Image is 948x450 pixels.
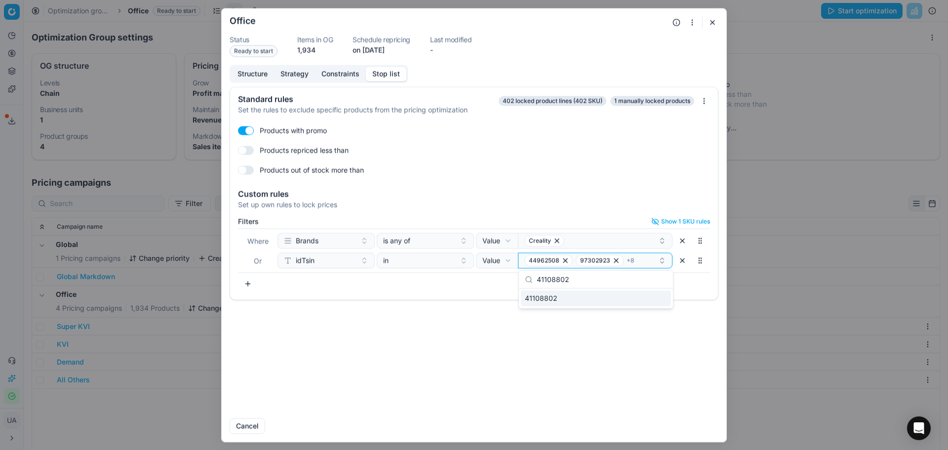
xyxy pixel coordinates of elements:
button: Strategy [274,67,315,81]
span: 1 manually locked products [610,96,694,106]
span: 44962508 [529,256,559,264]
span: Brands [296,236,318,245]
span: 41108802 [525,293,557,303]
button: Cancel [230,418,265,434]
span: 97302923 [580,256,610,264]
dd: - [430,45,472,55]
dt: Items in OG [297,36,333,43]
span: Creality [529,237,551,245]
label: Products repriced less than [260,145,349,155]
div: Standard rules [238,95,497,103]
span: on [DATE] [353,45,385,54]
button: Structure [231,67,274,81]
dt: Schedule repricing [353,36,410,43]
span: Where [247,237,269,245]
h2: Office [230,16,256,25]
dt: Last modified [430,36,472,43]
div: Set the rules to exclude specific products from the pricing optimization [238,105,497,115]
div: Custom rules [238,190,710,198]
button: 4496250897302923+8 [518,252,672,268]
label: Products with promo [260,125,327,135]
div: Suggestions [519,288,673,308]
span: 402 locked product lines (402 SKU) [499,96,606,106]
span: is any of [383,236,410,245]
label: Filters [238,218,259,225]
input: Input to search [537,270,667,289]
button: Stop list [366,67,406,81]
span: + 8 [627,256,634,264]
label: Products out of stock more than [260,165,364,175]
div: Set up own rules to lock prices [238,200,710,209]
span: Ready to start [230,45,277,57]
dt: Status [230,36,277,43]
span: 1,934 [297,45,316,54]
button: Constraints [315,67,366,81]
button: Creality [518,233,672,248]
span: idTsin [296,255,315,265]
span: in [383,255,389,265]
button: Show 1 SKU rules [651,217,710,225]
span: Or [254,256,262,265]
